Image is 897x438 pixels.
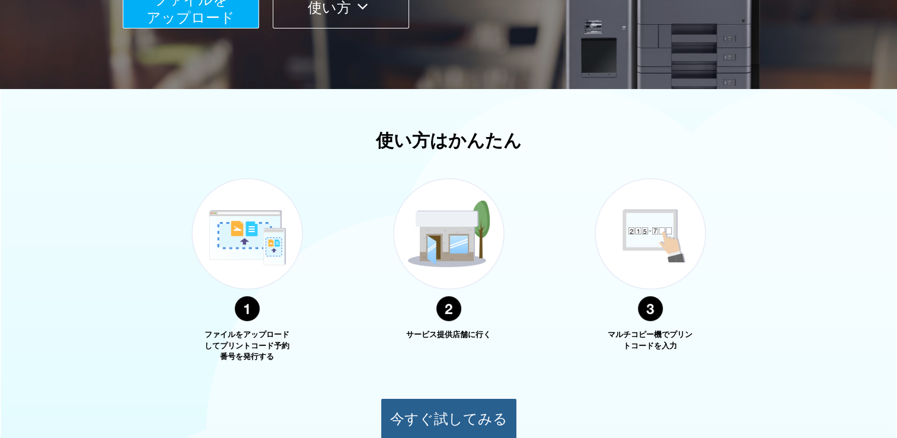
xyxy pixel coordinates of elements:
p: ファイルをアップロードしてプリントコード予約番号を発行する [203,329,292,363]
p: マルチコピー機でプリントコードを入力 [606,329,695,351]
p: サービス提供店舗に行く [404,329,493,341]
